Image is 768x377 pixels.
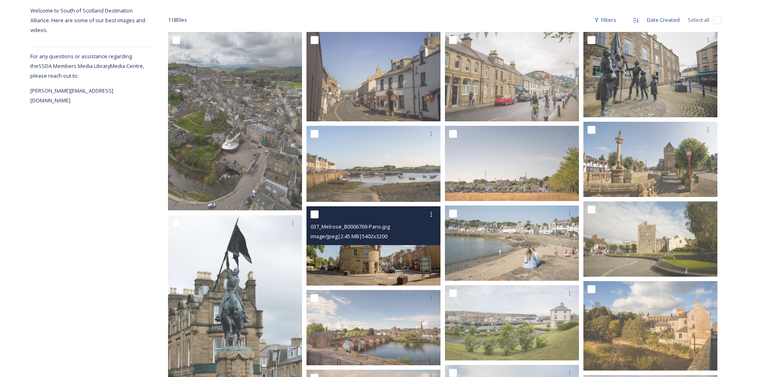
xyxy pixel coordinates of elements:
img: 035_Innerleithen_B0007404.jpg [445,32,579,121]
img: Alchemy Film & Arts (12).jpg [168,32,302,210]
img: 033_Galashields_B0006924-Pano.jpg [583,122,717,197]
span: 037_Melrose_B0006769-Pano.jpg [311,223,390,230]
img: 037_Melrose_B0006769-Pano.jpg [306,206,440,286]
img: 015_Portpatrick_B0003998.jpg [445,205,579,281]
img: Alchemy Film & Arts (5).jpg [583,32,717,117]
img: 038_Eyemouth_B0003092-Pano-Edit.jpg [445,285,579,360]
div: Filters [590,12,620,28]
span: Welcome to South of Scotland Destination Alliance. Here are some of our best images and videos. [30,7,147,34]
img: 014_Stranraer_DIP_7987.jpg [445,126,579,201]
img: Jedburgh_B0010276.jpg [583,281,717,371]
span: Select all [688,16,709,24]
span: 118 file s [168,16,187,24]
img: 014_Stranraer_B0006166.jpg [583,201,717,277]
div: Date Created [643,12,684,28]
span: For any questions or assistance regarding the SSDA Members Media Library Media Centre, please rea... [30,53,144,79]
span: image/jpeg | 2.45 MB | 5402 x 3200 [311,233,387,240]
img: 016_Dumfries_DIP_4999.jpg [306,290,440,365]
img: 031_Coldstream_B0007013.jpg [306,32,440,121]
img: 013_Isle_of_Whithorn_B0004371-Pano.jpg [306,126,440,202]
span: [PERSON_NAME][EMAIL_ADDRESS][DOMAIN_NAME] [30,87,113,104]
